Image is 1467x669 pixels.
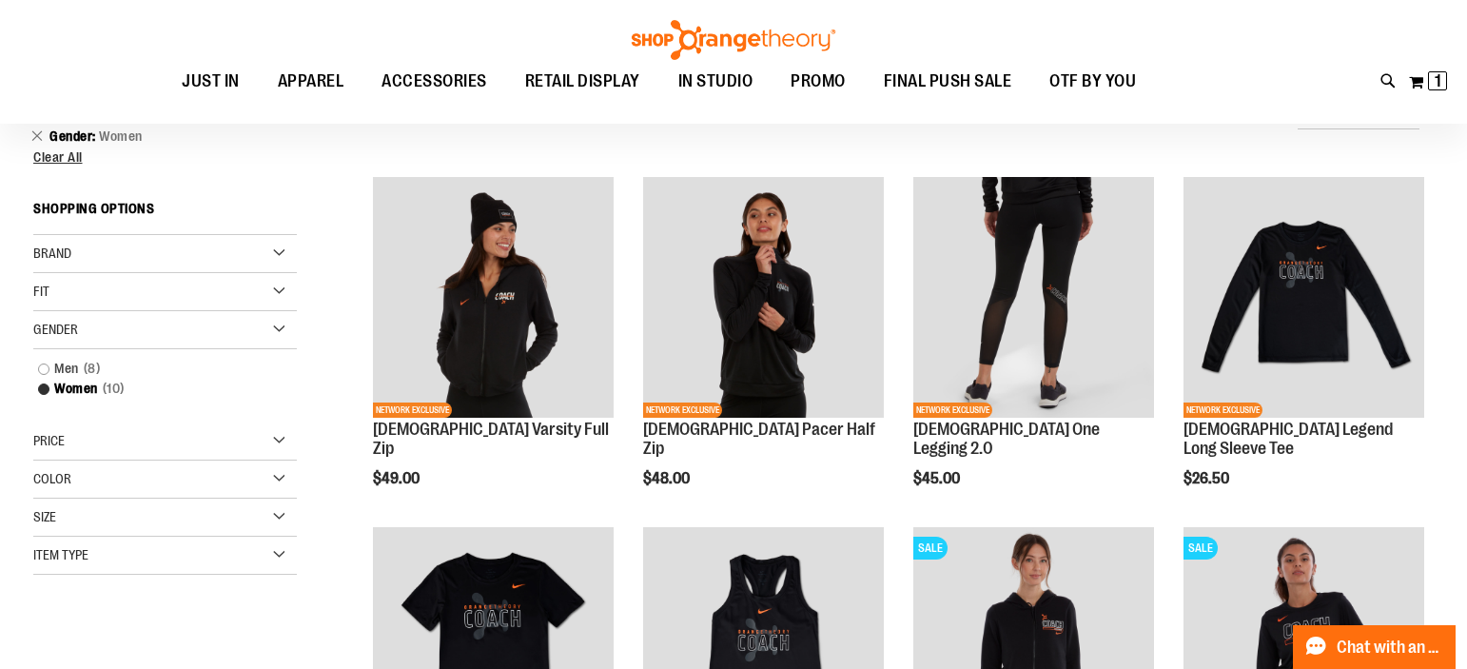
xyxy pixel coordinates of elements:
span: Fit [33,284,49,299]
a: [DEMOGRAPHIC_DATA] Legend Long Sleeve Tee [1183,420,1393,458]
span: NETWORK EXCLUSIVE [373,403,452,418]
span: RETAIL DISPLAY [525,60,640,103]
span: IN STUDIO [678,60,753,103]
a: OTF Ladies Coach FA23 Varsity Full Zip - Black primary imageNETWORK EXCLUSIVE [373,177,614,421]
img: OTF Ladies Coach FA23 Legend LS Tee - Black primary image [1183,177,1424,418]
span: SALE [913,537,948,560]
span: Women [99,128,143,144]
span: OTF BY YOU [1049,60,1136,103]
span: NETWORK EXCLUSIVE [913,403,992,418]
strong: Shopping Options [33,192,297,235]
span: ACCESSORIES [381,60,487,103]
span: $48.00 [643,470,693,487]
span: APPAREL [278,60,344,103]
img: OTF Ladies Coach FA23 One Legging 2.0 - Black primary image [913,177,1154,418]
img: OTF Ladies Coach FA23 Pacer Half Zip - Black primary image [643,177,884,418]
a: Clear All [33,150,297,164]
div: product [363,167,623,535]
span: Price [33,433,65,448]
span: $26.50 [1183,470,1232,487]
span: NETWORK EXCLUSIVE [643,403,722,418]
button: Chat with an Expert [1293,625,1457,669]
span: Clear All [33,149,83,165]
a: OTF Ladies Coach FA23 Pacer Half Zip - Black primary imageNETWORK EXCLUSIVE [643,177,884,421]
span: Chat with an Expert [1337,639,1444,657]
span: $45.00 [913,470,963,487]
img: OTF Ladies Coach FA23 Varsity Full Zip - Black primary image [373,177,614,418]
span: 10 [98,379,129,399]
span: SALE [1183,537,1218,560]
span: NETWORK EXCLUSIVE [1183,403,1262,418]
a: OTF Ladies Coach FA23 Legend LS Tee - Black primary imageNETWORK EXCLUSIVE [1183,177,1424,421]
span: Color [33,471,71,486]
span: 1 [1435,71,1441,90]
a: OTF Ladies Coach FA23 One Legging 2.0 - Black primary imageNETWORK EXCLUSIVE [913,177,1154,421]
span: Size [33,509,56,524]
span: Brand [33,246,71,261]
a: [DEMOGRAPHIC_DATA] Varsity Full Zip [373,420,609,458]
img: Shop Orangetheory [629,20,838,60]
span: Item Type [33,547,88,562]
span: JUST IN [182,60,240,103]
span: PROMO [791,60,846,103]
div: product [634,167,893,535]
span: 8 [79,359,106,379]
span: Gender [33,322,78,337]
a: [DEMOGRAPHIC_DATA] One Legging 2.0 [913,420,1100,458]
div: product [1174,167,1434,535]
span: $49.00 [373,470,422,487]
span: FINAL PUSH SALE [884,60,1012,103]
a: [DEMOGRAPHIC_DATA] Pacer Half Zip [643,420,875,458]
span: Gender [49,128,99,144]
div: product [904,167,1164,535]
a: Women10 [29,379,282,399]
a: Men8 [29,359,282,379]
